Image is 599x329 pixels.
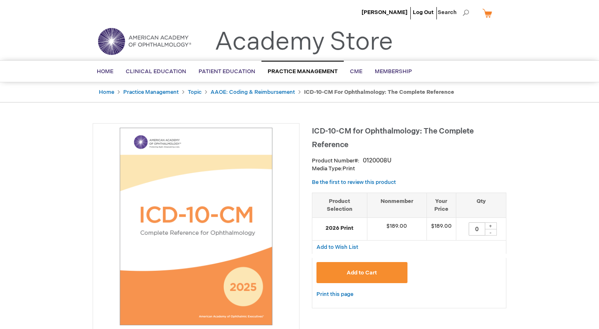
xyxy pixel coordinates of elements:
button: Add to Cart [316,262,407,283]
div: + [484,222,497,229]
strong: 2026 Print [316,224,363,232]
img: ICD-10-CM for Ophthalmology: The Complete Reference [97,128,295,325]
td: $189.00 [367,218,426,241]
div: 0120008U [363,157,391,165]
a: [PERSON_NAME] [362,9,407,16]
span: Membership [375,68,412,75]
span: Search [438,4,469,21]
a: Topic [188,89,201,95]
a: Home [99,89,114,95]
span: Patient Education [199,68,255,75]
span: Practice Management [268,68,338,75]
strong: ICD-10-CM for Ophthalmology: The Complete Reference [304,89,454,95]
th: Qty [456,193,506,217]
input: Qty [469,222,485,236]
a: Log Out [413,9,434,16]
a: Be the first to review this product [312,179,396,186]
span: Add to Cart [347,269,377,276]
a: AAOE: Coding & Reimbursement [211,89,295,95]
td: $189.00 [426,218,456,241]
th: Your Price [426,193,456,217]
p: Print [312,165,506,173]
th: Nonmember [367,193,426,217]
th: Product Selection [312,193,367,217]
span: Home [97,68,113,75]
strong: Media Type: [312,165,343,172]
span: Clinical Education [126,68,186,75]
div: - [484,229,497,236]
a: Academy Store [215,27,393,57]
span: CME [350,68,362,75]
a: Practice Management [123,89,179,95]
span: ICD-10-CM for Ophthalmology: The Complete Reference [312,127,474,149]
strong: Product Number [312,157,359,164]
a: Add to Wish List [316,243,358,250]
a: Print this page [316,289,353,300]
